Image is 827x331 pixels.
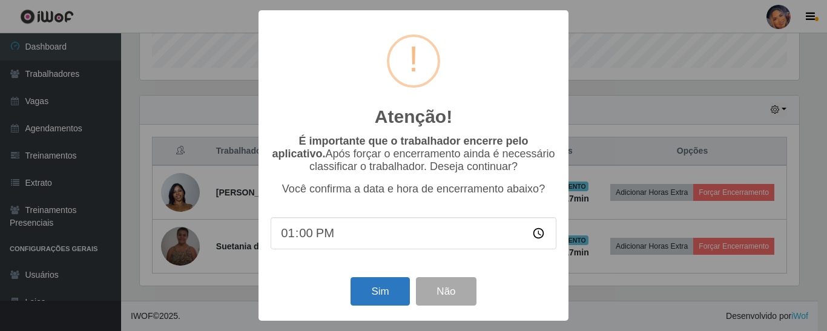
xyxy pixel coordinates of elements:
p: Você confirma a data e hora de encerramento abaixo? [271,183,556,195]
b: É importante que o trabalhador encerre pelo aplicativo. [272,135,528,160]
p: Após forçar o encerramento ainda é necessário classificar o trabalhador. Deseja continuar? [271,135,556,173]
button: Não [416,277,476,306]
h2: Atenção! [375,106,452,128]
button: Sim [351,277,409,306]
